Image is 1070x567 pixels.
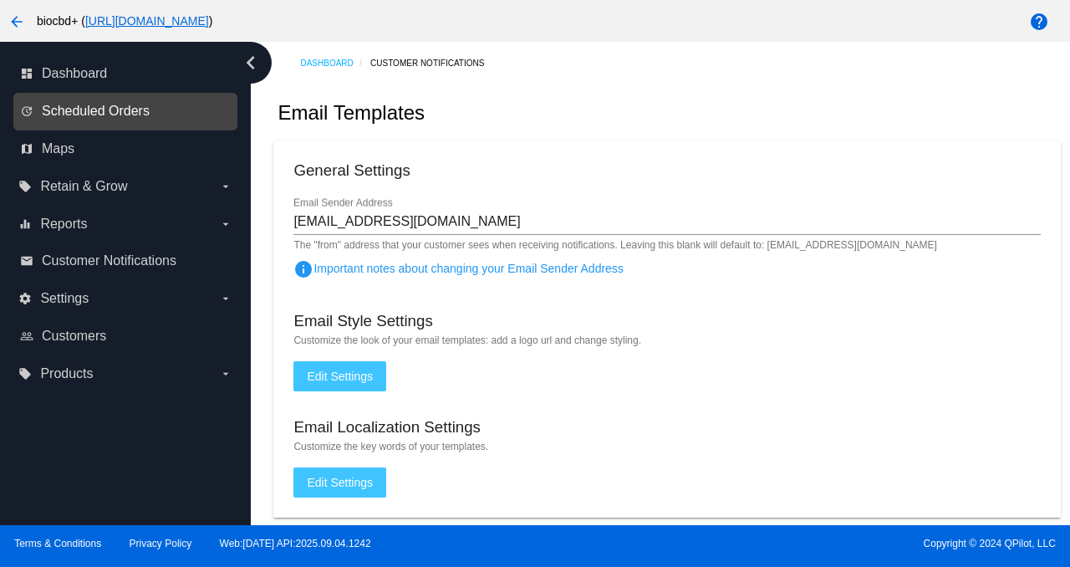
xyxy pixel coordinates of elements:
span: Edit Settings [307,370,373,383]
span: Products [40,366,93,381]
i: settings [18,292,32,305]
button: Edit Settings [293,361,386,391]
a: Customer Notifications [370,50,499,76]
span: biocbd+ ( ) [37,14,212,28]
i: local_offer [18,180,32,193]
i: email [20,254,33,268]
a: Dashboard [300,50,370,76]
i: arrow_drop_down [219,217,232,231]
mat-icon: arrow_back [7,12,27,32]
i: map [20,142,33,156]
a: map Maps [20,135,232,162]
span: Customers [42,329,106,344]
span: Dashboard [42,66,107,81]
span: Copyright © 2024 QPilot, LLC [549,538,1056,549]
i: equalizer [18,217,32,231]
h3: Email Localization Settings [293,418,481,437]
span: Reports [40,217,87,232]
mat-icon: info [293,259,313,279]
mat-hint: Customize the key words of your templates. [293,441,1040,452]
a: people_outline Customers [20,323,232,350]
mat-hint: The "from" address that your customer sees when receiving notifications. Leaving this blank will ... [293,240,937,252]
a: email Customer Notifications [20,248,232,274]
span: Retain & Grow [40,179,127,194]
a: Terms & Conditions [14,538,101,549]
i: dashboard [20,67,33,80]
span: Settings [40,291,89,306]
h3: General Settings [293,161,410,180]
span: Edit Settings [307,476,373,489]
a: Privacy Policy [130,538,192,549]
a: Web:[DATE] API:2025.09.04.1242 [220,538,371,549]
input: Email Sender Address [293,214,1040,229]
span: Scheduled Orders [42,104,150,119]
i: local_offer [18,367,32,381]
i: people_outline [20,329,33,343]
i: update [20,105,33,118]
span: Important notes about changing your Email Sender Address [293,262,623,275]
i: arrow_drop_down [219,180,232,193]
i: arrow_drop_down [219,367,232,381]
mat-hint: Customize the look of your email templates: add a logo url and change styling. [293,335,1040,346]
a: dashboard Dashboard [20,60,232,87]
button: Edit Settings [293,467,386,498]
a: [URL][DOMAIN_NAME] [85,14,209,28]
button: Important notes about changing your Email Sender Address [293,252,327,285]
a: update Scheduled Orders [20,98,232,125]
h3: Email Style Settings [293,312,432,330]
i: arrow_drop_down [219,292,232,305]
span: Customer Notifications [42,253,176,268]
h2: Email Templates [278,101,425,125]
mat-icon: help [1029,12,1049,32]
span: Maps [42,141,74,156]
i: chevron_left [237,49,264,76]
